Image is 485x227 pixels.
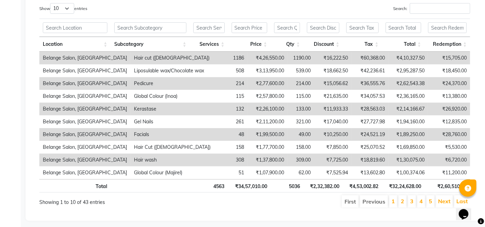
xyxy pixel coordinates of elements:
td: ₹10,250.00 [314,128,351,141]
td: 51 [214,166,248,179]
td: ₹42,236.61 [351,64,388,77]
input: Search Subcategory [114,22,186,33]
td: 133.00 [288,103,314,115]
td: ₹7,850.00 [314,141,351,154]
td: Belange Salon, [GEOGRAPHIC_DATA] [39,52,130,64]
td: Belange Salon, [GEOGRAPHIC_DATA] [39,128,130,141]
td: Gel Nails [130,115,214,128]
th: Subcategory: activate to sort column ascending [111,37,190,52]
a: 3 [410,198,414,205]
th: Total: activate to sort column ascending [382,37,425,52]
td: 308 [214,154,248,166]
td: ₹2,57,800.00 [248,90,288,103]
td: ₹1,94,160.00 [388,115,428,128]
td: ₹1,69,850.00 [388,141,428,154]
td: ₹1,07,900.00 [248,166,288,179]
td: 309.00 [288,154,314,166]
th: Tax: activate to sort column ascending [343,37,382,52]
label: Search: [393,3,470,14]
td: 261 [214,115,248,128]
td: 132 [214,103,248,115]
td: ₹2,77,600.00 [248,77,288,90]
input: Search Qty [274,22,300,33]
div: Showing 1 to 10 of 43 entries [39,195,213,206]
td: ₹36,555.76 [351,77,388,90]
td: Belange Salon, [GEOGRAPHIC_DATA] [39,90,130,103]
td: ₹15,056.62 [314,77,351,90]
td: Belange Salon, [GEOGRAPHIC_DATA] [39,64,130,77]
input: Search: [410,3,470,14]
a: 5 [429,198,432,205]
td: ₹1,99,500.00 [248,128,288,141]
td: ₹21,635.00 [314,90,351,103]
th: 5036 [271,179,303,193]
td: Pedicure [130,77,214,90]
a: 1 [391,198,395,205]
th: Discount: activate to sort column ascending [303,37,343,52]
td: Global Colour (Majirel) [130,166,214,179]
th: Location: activate to sort column ascending [39,37,111,52]
td: ₹28,563.03 [351,103,388,115]
td: Belange Salon, [GEOGRAPHIC_DATA] [39,166,130,179]
td: ₹17,040.00 [314,115,351,128]
td: ₹13,380.00 [428,90,470,103]
th: ₹2,60,510.00 [425,179,470,193]
td: 115 [214,90,248,103]
th: ₹4,53,002.82 [343,179,382,193]
td: ₹1,89,250.00 [388,128,428,141]
td: 48 [214,128,248,141]
td: ₹1,30,075.00 [388,154,428,166]
td: ₹16,222.50 [314,52,351,64]
th: Redemption: activate to sort column ascending [425,37,470,52]
td: 321.00 [288,115,314,128]
input: Search Discount [307,22,339,33]
td: ₹18,662.50 [314,64,351,77]
input: Search Tax [346,22,378,33]
td: Belange Salon, [GEOGRAPHIC_DATA] [39,103,130,115]
td: ₹26,920.00 [428,103,470,115]
td: Hair cut ([DEMOGRAPHIC_DATA]) [130,52,214,64]
td: ₹15,705.00 [428,52,470,64]
input: Search Total [386,22,421,33]
td: ₹28,760.00 [428,128,470,141]
td: Belange Salon, [GEOGRAPHIC_DATA] [39,141,130,154]
td: 539.00 [288,64,314,77]
td: ₹4,10,327.50 [388,52,428,64]
td: ₹6,720.00 [428,154,470,166]
td: ₹12,835.00 [428,115,470,128]
th: Services: activate to sort column ascending [190,37,228,52]
td: ₹1,77,700.00 [248,141,288,154]
th: ₹34,57,010.00 [228,179,271,193]
td: 115.00 [288,90,314,103]
td: ₹13,602.80 [351,166,388,179]
td: Facials [130,128,214,141]
td: ₹2,95,287.50 [388,64,428,77]
th: ₹32,24,628.00 [382,179,425,193]
td: 508 [214,64,248,77]
td: ₹18,819.60 [351,154,388,166]
td: 158 [214,141,248,154]
th: Qty: activate to sort column ascending [271,37,303,52]
td: 158.00 [288,141,314,154]
td: ₹7,725.00 [314,154,351,166]
td: Hair wash [130,154,214,166]
td: 1190.00 [288,52,314,64]
td: ₹7,525.94 [314,166,351,179]
td: ₹1,00,374.06 [388,166,428,179]
th: Total [39,179,111,193]
td: ₹2,26,100.00 [248,103,288,115]
a: 2 [401,198,404,205]
input: Search Services [193,22,225,33]
td: ₹1,37,800.00 [248,154,288,166]
td: ₹11,200.00 [428,166,470,179]
td: 62.00 [288,166,314,179]
td: Belange Salon, [GEOGRAPHIC_DATA] [39,154,130,166]
td: ₹25,070.52 [351,141,388,154]
td: ₹24,370.00 [428,77,470,90]
td: 214 [214,77,248,90]
td: ₹27,727.98 [351,115,388,128]
th: Price: activate to sort column ascending [228,37,271,52]
td: ₹4,26,550.00 [248,52,288,64]
td: ₹34,057.53 [351,90,388,103]
td: ₹2,11,200.00 [248,115,288,128]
